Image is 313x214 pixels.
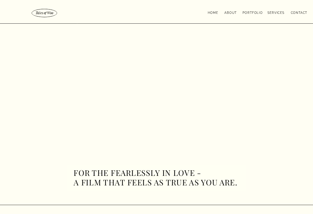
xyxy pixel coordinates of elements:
[208,10,220,14] a: Home
[281,10,307,14] a: contact
[222,10,239,14] a: About
[34,11,55,15] a: Tales of Woo
[265,10,287,14] a: Services
[242,10,263,14] a: portfolio
[74,168,248,188] h1: For the Fearlessly in Love - A Film That Feels as True as You Are.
